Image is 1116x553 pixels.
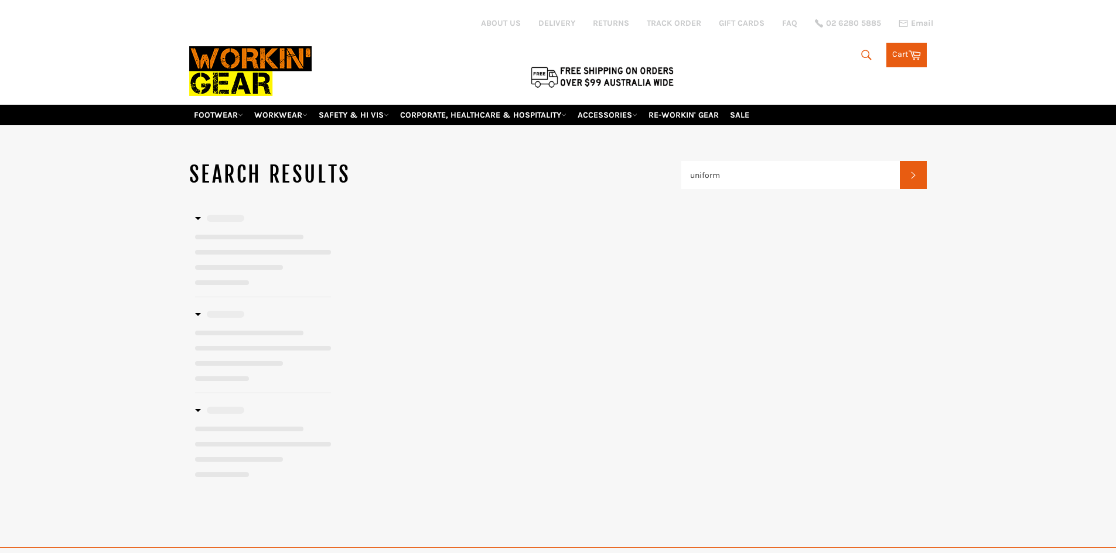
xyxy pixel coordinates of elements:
[782,18,797,29] a: FAQ
[899,19,933,28] a: Email
[189,38,312,104] img: Workin Gear leaders in Workwear, Safety Boots, PPE, Uniforms. Australia's No.1 in Workwear
[481,18,521,29] a: ABOUT US
[189,105,248,125] a: FOOTWEAR
[681,161,900,189] input: Search
[593,18,629,29] a: RETURNS
[395,105,571,125] a: CORPORATE, HEALTHCARE & HOSPITALITY
[250,105,312,125] a: WORKWEAR
[644,105,723,125] a: RE-WORKIN' GEAR
[911,19,933,28] span: Email
[647,18,701,29] a: TRACK ORDER
[538,18,575,29] a: DELIVERY
[815,19,881,28] a: 02 6280 5885
[826,19,881,28] span: 02 6280 5885
[529,64,675,89] img: Flat $9.95 shipping Australia wide
[886,43,927,67] a: Cart
[189,160,681,190] h1: Search results
[314,105,394,125] a: SAFETY & HI VIS
[725,105,754,125] a: SALE
[573,105,642,125] a: ACCESSORIES
[719,18,765,29] a: GIFT CARDS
